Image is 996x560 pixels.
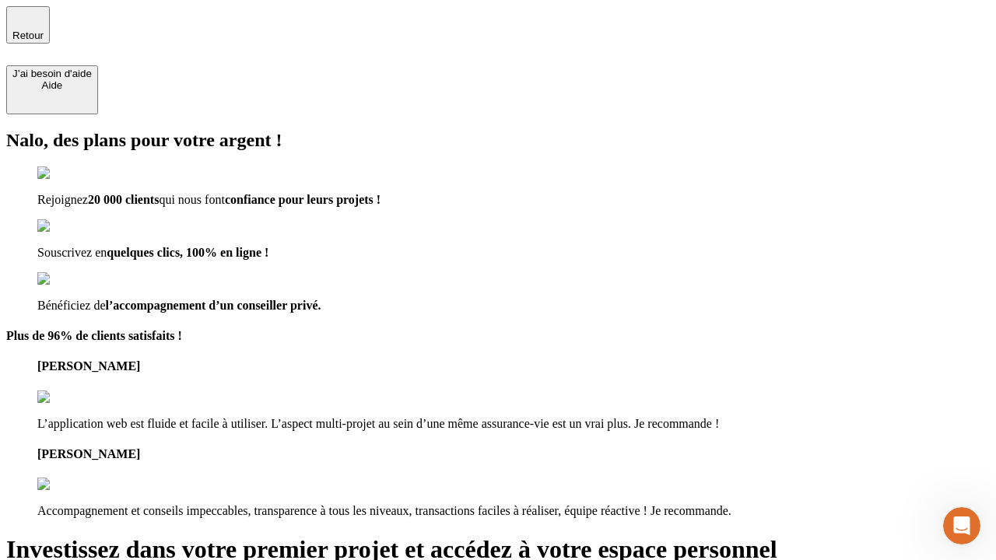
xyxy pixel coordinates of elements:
div: J’ai besoin d'aide [12,68,92,79]
span: l’accompagnement d’un conseiller privé. [106,299,321,312]
button: J’ai besoin d'aideAide [6,65,98,114]
img: reviews stars [37,478,114,492]
span: Retour [12,30,44,41]
h4: [PERSON_NAME] [37,359,990,373]
button: Retour [6,6,50,44]
span: 20 000 clients [88,193,160,206]
img: checkmark [37,166,104,180]
img: checkmark [37,272,104,286]
iframe: Intercom live chat [943,507,980,544]
span: qui nous font [159,193,224,206]
h2: Nalo, des plans pour votre argent ! [6,130,990,151]
div: Aide [12,79,92,91]
img: reviews stars [37,390,114,404]
span: quelques clics, 100% en ligne ! [107,246,268,259]
span: Rejoignez [37,193,88,206]
img: checkmark [37,219,104,233]
span: Souscrivez en [37,246,107,259]
p: L’application web est fluide et facile à utiliser. L’aspect multi-projet au sein d’une même assur... [37,417,990,431]
p: Accompagnement et conseils impeccables, transparence à tous les niveaux, transactions faciles à r... [37,504,990,518]
span: Bénéficiez de [37,299,106,312]
h4: Plus de 96% de clients satisfaits ! [6,329,990,343]
h4: [PERSON_NAME] [37,447,990,461]
span: confiance pour leurs projets ! [225,193,381,206]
